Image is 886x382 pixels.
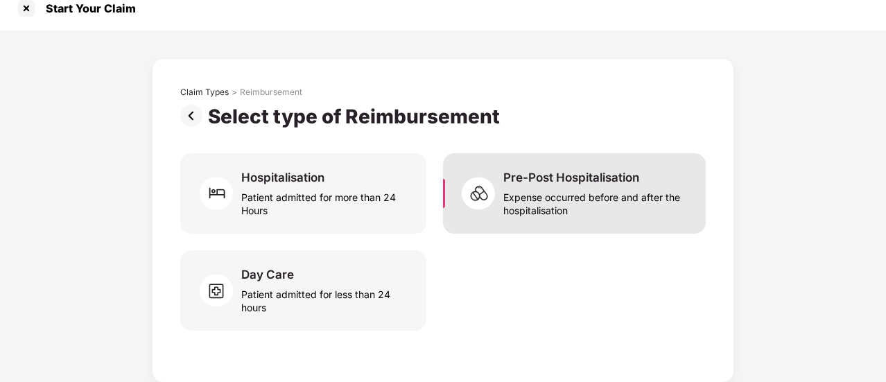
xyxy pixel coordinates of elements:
[241,185,410,217] div: Patient admitted for more than 24 Hours
[37,1,136,15] div: Start Your Claim
[241,282,410,314] div: Patient admitted for less than 24 hours
[180,87,229,98] div: Claim Types
[200,270,241,311] img: svg+xml;base64,PHN2ZyB4bWxucz0iaHR0cDovL3d3dy53My5vcmcvMjAwMC9zdmciIHdpZHRoPSI2MCIgaGVpZ2h0PSI1OC...
[462,173,503,214] img: svg+xml;base64,PHN2ZyB4bWxucz0iaHR0cDovL3d3dy53My5vcmcvMjAwMC9zdmciIHdpZHRoPSI2MCIgaGVpZ2h0PSI1OC...
[503,170,639,185] div: Pre-Post Hospitalisation
[200,173,241,214] img: svg+xml;base64,PHN2ZyB4bWxucz0iaHR0cDovL3d3dy53My5vcmcvMjAwMC9zdmciIHdpZHRoPSI2MCIgaGVpZ2h0PSI2MC...
[241,170,324,185] div: Hospitalisation
[241,267,294,282] div: Day Care
[208,105,505,128] div: Select type of Reimbursement
[232,87,237,98] div: >
[180,105,208,127] img: svg+xml;base64,PHN2ZyBpZD0iUHJldi0zMngzMiIgeG1sbnM9Imh0dHA6Ly93d3cudzMub3JnLzIwMDAvc3ZnIiB3aWR0aD...
[503,185,689,217] div: Expense occurred before and after the hospitalisation
[240,87,302,98] div: Reimbursement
